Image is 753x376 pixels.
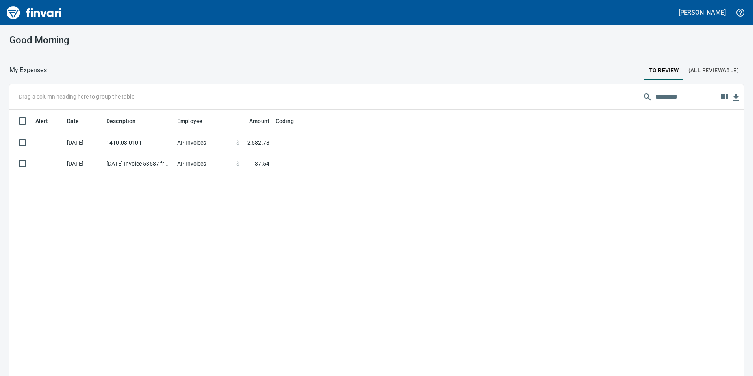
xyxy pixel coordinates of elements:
[106,116,136,126] span: Description
[19,93,134,101] p: Drag a column heading here to group the table
[67,116,89,126] span: Date
[239,116,269,126] span: Amount
[9,35,241,46] h3: Good Morning
[64,153,103,174] td: [DATE]
[9,65,47,75] p: My Expenses
[177,116,213,126] span: Employee
[103,132,174,153] td: 1410.03.0101
[718,91,730,103] button: Choose columns to display
[177,116,202,126] span: Employee
[249,116,269,126] span: Amount
[64,132,103,153] td: [DATE]
[730,91,742,103] button: Download Table
[255,160,269,168] span: 37.54
[276,116,294,126] span: Coding
[5,3,64,22] img: Finvari
[236,160,239,168] span: $
[9,65,47,75] nav: breadcrumb
[247,139,269,147] span: 2,582.78
[276,116,304,126] span: Coding
[679,8,726,17] h5: [PERSON_NAME]
[106,116,146,126] span: Description
[67,116,79,126] span: Date
[35,116,58,126] span: Alert
[35,116,48,126] span: Alert
[103,153,174,174] td: [DATE] Invoice 53587 from Van-port Rigging Inc (1-11072)
[677,6,728,19] button: [PERSON_NAME]
[236,139,239,147] span: $
[688,65,739,75] span: (All Reviewable)
[174,132,233,153] td: AP Invoices
[174,153,233,174] td: AP Invoices
[649,65,679,75] span: To Review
